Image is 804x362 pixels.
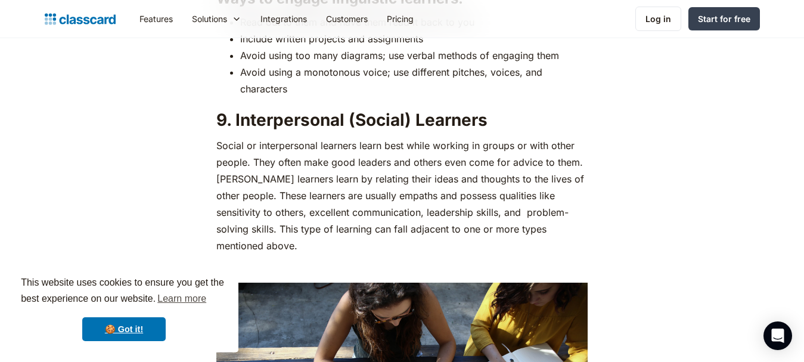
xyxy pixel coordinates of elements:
a: Integrations [251,5,316,32]
li: Avoid using a monotonous voice; use different pitches, voices, and characters [240,64,588,97]
p: ‍ [216,260,588,277]
li: Include written projects and assignments [240,30,588,47]
div: Start for free [698,13,750,25]
span: This website uses cookies to ensure you get the best experience on our website. [21,276,227,308]
a: Features [130,5,182,32]
div: Log in [645,13,671,25]
strong: 9. Interpersonal (Social) Learners [216,110,488,130]
p: Social or interpersonal learners learn best while working in groups or with other people. They of... [216,137,588,254]
li: Avoid using too many diagrams; use verbal methods of engaging them [240,47,588,64]
div: Solutions [192,13,227,25]
div: Open Intercom Messenger [763,321,792,350]
a: Log in [635,7,681,31]
a: learn more about cookies [156,290,208,308]
a: Pricing [377,5,423,32]
a: Start for free [688,7,760,30]
a: Customers [316,5,377,32]
div: cookieconsent [10,264,238,352]
div: Solutions [182,5,251,32]
a: home [45,11,116,27]
a: dismiss cookie message [82,317,166,341]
